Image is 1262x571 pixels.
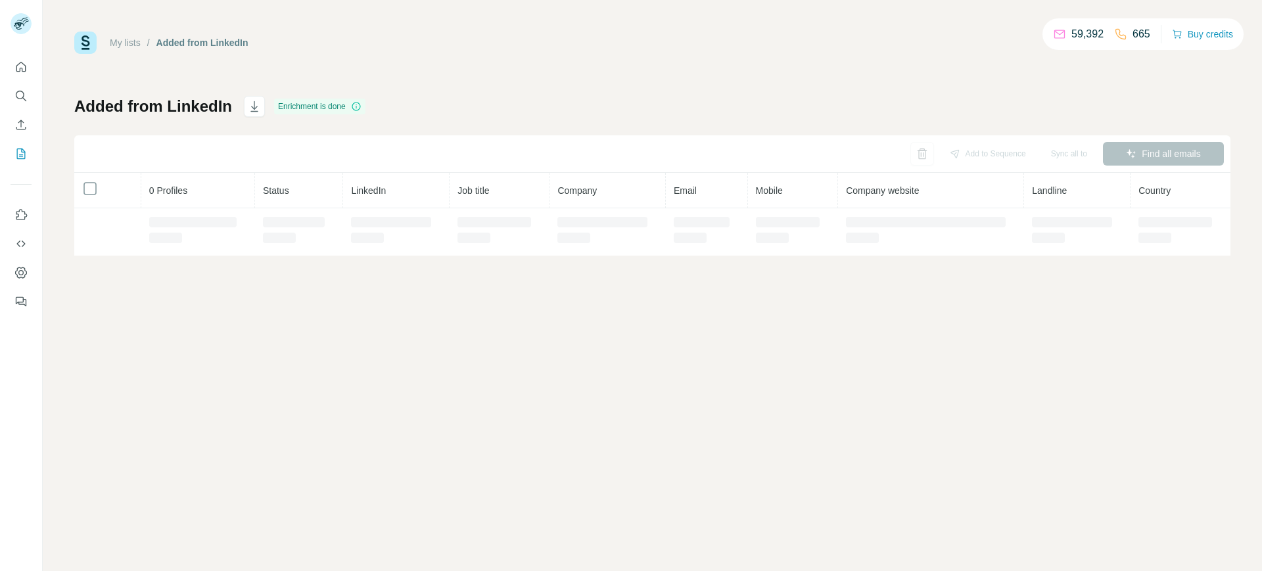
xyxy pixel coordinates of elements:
span: Mobile [756,185,783,196]
button: Enrich CSV [11,113,32,137]
button: Search [11,84,32,108]
a: My lists [110,37,141,48]
button: Dashboard [11,261,32,285]
span: LinkedIn [351,185,386,196]
button: Use Surfe API [11,232,32,256]
img: Surfe Logo [74,32,97,54]
span: 0 Profiles [149,185,187,196]
p: 665 [1133,26,1150,42]
h1: Added from LinkedIn [74,96,232,117]
p: 59,392 [1071,26,1104,42]
span: Email [674,185,697,196]
span: Landline [1032,185,1067,196]
button: Buy credits [1172,25,1233,43]
span: Job title [457,185,489,196]
button: Use Surfe on LinkedIn [11,203,32,227]
span: Country [1138,185,1171,196]
button: Quick start [11,55,32,79]
div: Enrichment is done [274,99,365,114]
div: Added from LinkedIn [156,36,248,49]
button: My lists [11,142,32,166]
span: Company [557,185,597,196]
span: Company website [846,185,919,196]
span: Status [263,185,289,196]
button: Feedback [11,290,32,313]
li: / [147,36,150,49]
